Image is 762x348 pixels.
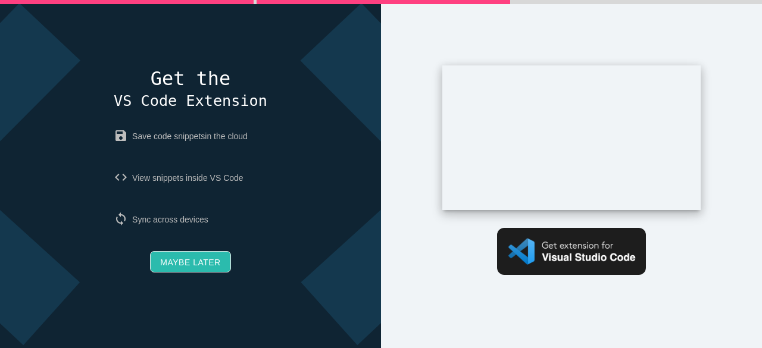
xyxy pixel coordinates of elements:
img: Get VS Code extension [497,228,646,275]
span: VS Code Extension [114,92,267,109]
i: code [114,170,132,184]
p: Sync across devices [114,203,267,236]
h4: Get the [114,68,267,111]
span: in the cloud [205,131,248,141]
i: sync [114,212,132,226]
a: Maybe later [150,251,230,272]
i: save [114,128,132,143]
p: View snippets inside VS Code [114,161,267,195]
p: Save code snippets [114,120,267,153]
